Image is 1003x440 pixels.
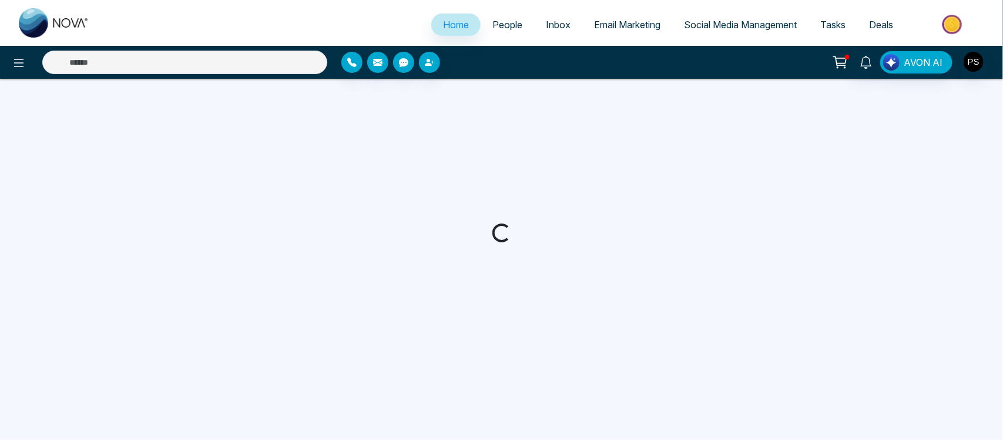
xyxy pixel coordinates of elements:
[431,14,481,36] a: Home
[594,19,660,31] span: Email Marketing
[492,19,522,31] span: People
[964,52,984,72] img: User Avatar
[684,19,797,31] span: Social Media Management
[19,8,89,38] img: Nova CRM Logo
[809,14,857,36] a: Tasks
[443,19,469,31] span: Home
[546,19,571,31] span: Inbox
[883,54,900,71] img: Lead Flow
[911,11,996,38] img: Market-place.gif
[534,14,582,36] a: Inbox
[820,19,846,31] span: Tasks
[481,14,534,36] a: People
[672,14,809,36] a: Social Media Management
[582,14,672,36] a: Email Marketing
[904,55,942,69] span: AVON AI
[869,19,893,31] span: Deals
[857,14,905,36] a: Deals
[880,51,952,74] button: AVON AI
